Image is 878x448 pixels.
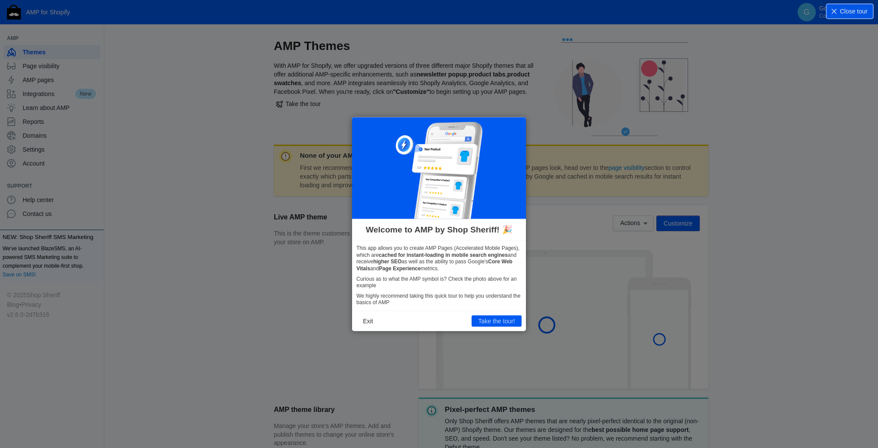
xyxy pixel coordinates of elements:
b: Core Web Vitals [356,259,512,272]
p: We highly recommend taking this quick tour to help you understand the basics of AMP [356,292,522,306]
button: Exit [356,315,379,327]
b: higher SEO [373,259,402,265]
span: Welcome to AMP by Shop Sheriff! 🎉 [366,224,512,236]
button: Take the tour! [472,315,522,327]
img: phone-google_300x337.png [396,121,482,219]
b: Page Experience [379,265,421,272]
p: Curious as to what the AMP symbol is? Check the photo above for an example [356,275,522,289]
span: Close tour [840,7,868,16]
p: This app allows you to create AMP Pages (Accelerated Mobile Pages), which are and receive as well... [356,245,522,272]
b: cached for instant-loading in mobile search engines [379,252,508,258]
